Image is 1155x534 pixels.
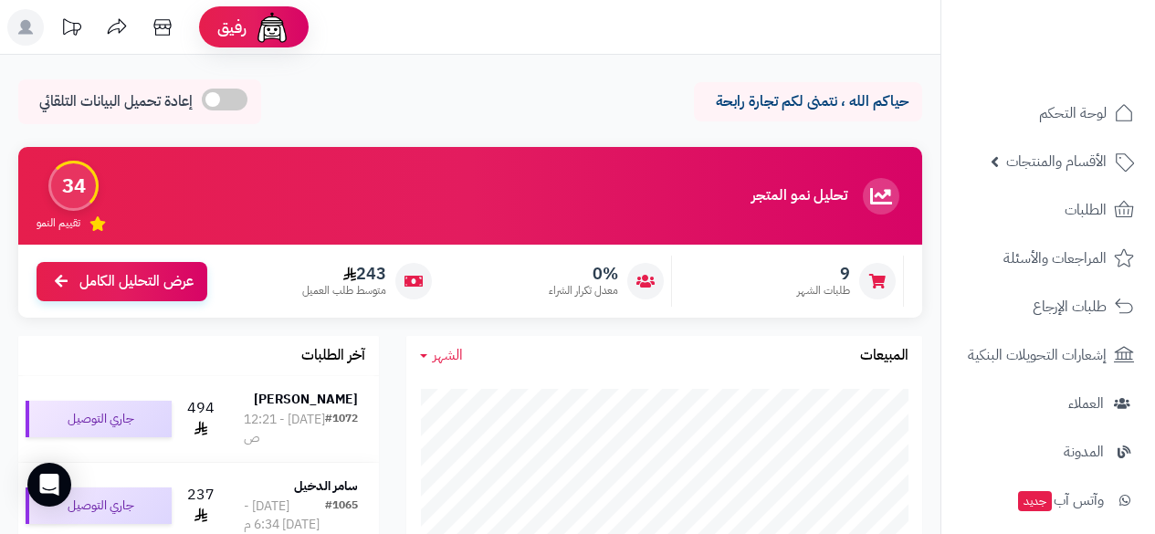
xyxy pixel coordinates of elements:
[37,262,207,301] a: عرض التحليل الكامل
[1003,246,1107,271] span: المراجعات والأسئلة
[254,9,290,46] img: ai-face.png
[952,382,1144,425] a: العملاء
[952,478,1144,522] a: وآتس آبجديد
[1039,100,1107,126] span: لوحة التحكم
[1006,149,1107,174] span: الأقسام والمنتجات
[26,401,172,437] div: جاري التوصيل
[952,430,1144,474] a: المدونة
[217,16,247,38] span: رفيق
[952,333,1144,377] a: إشعارات التحويلات البنكية
[301,348,365,364] h3: آخر الطلبات
[549,264,618,284] span: 0%
[302,283,386,298] span: متوسط طلب العميل
[254,390,358,409] strong: [PERSON_NAME]
[37,215,80,231] span: تقييم النمو
[797,283,850,298] span: طلبات الشهر
[1065,197,1107,223] span: الطلبات
[420,345,463,366] a: الشهر
[244,411,325,447] div: [DATE] - 12:21 ص
[860,348,908,364] h3: المبيعات
[244,497,325,534] div: [DATE] - [DATE] 6:34 م
[433,344,463,366] span: الشهر
[952,236,1144,280] a: المراجعات والأسئلة
[1033,294,1107,319] span: طلبات الإرجاع
[27,463,71,507] div: Open Intercom Messenger
[1068,391,1104,416] span: العملاء
[952,91,1144,135] a: لوحة التحكم
[952,285,1144,329] a: طلبات الإرجاع
[39,91,193,112] span: إعادة تحميل البيانات التلقائي
[968,342,1107,368] span: إشعارات التحويلات البنكية
[1016,487,1104,513] span: وآتس آب
[325,411,358,447] div: #1072
[79,271,194,292] span: عرض التحليل الكامل
[1018,491,1052,511] span: جديد
[549,283,618,298] span: معدل تكرار الشراء
[294,476,358,496] strong: سامر الدخيل
[48,9,94,50] a: تحديثات المنصة
[708,91,908,112] p: حياكم الله ، نتمنى لكم تجارة رابحة
[797,264,850,284] span: 9
[1064,439,1104,465] span: المدونة
[751,188,847,204] h3: تحليل نمو المتجر
[26,487,172,524] div: جاري التوصيل
[325,497,358,534] div: #1065
[179,376,223,462] td: 494
[952,188,1144,232] a: الطلبات
[302,264,386,284] span: 243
